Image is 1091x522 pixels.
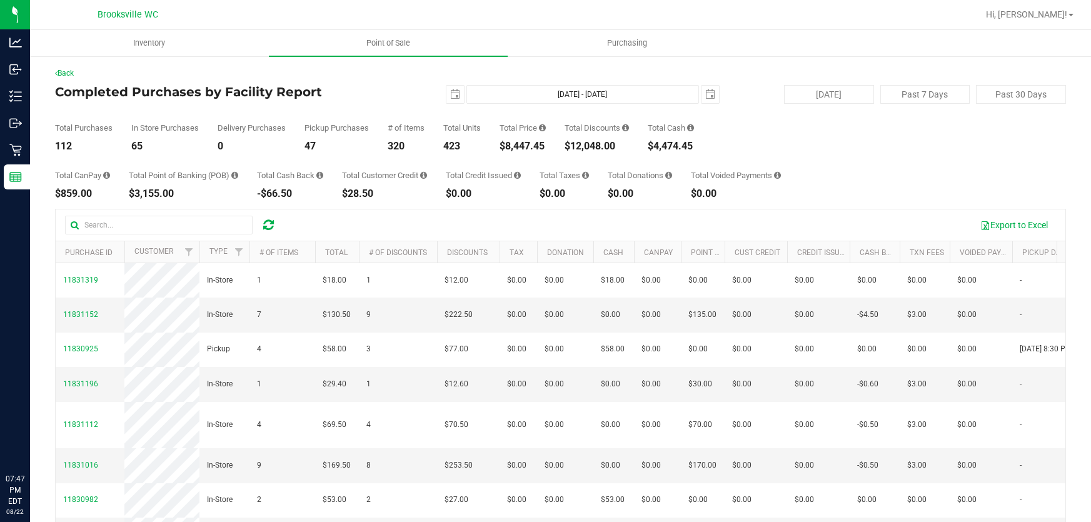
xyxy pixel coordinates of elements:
[795,274,814,286] span: $0.00
[9,171,22,183] inline-svg: Reports
[63,344,98,353] span: 11830925
[545,419,564,431] span: $0.00
[207,494,233,506] span: In-Store
[507,419,526,431] span: $0.00
[641,419,661,431] span: $0.00
[601,494,625,506] span: $53.00
[63,379,98,388] span: 11831196
[349,38,427,49] span: Point of Sale
[795,494,814,506] span: $0.00
[323,494,346,506] span: $53.00
[795,343,814,355] span: $0.00
[257,419,261,431] span: 4
[323,459,351,471] span: $169.50
[63,495,98,504] span: 11830982
[507,494,526,506] span: $0.00
[957,494,977,506] span: $0.00
[857,378,878,390] span: -$0.60
[445,309,473,321] span: $222.50
[540,189,589,199] div: $0.00
[545,378,564,390] span: $0.00
[688,378,712,390] span: $30.00
[641,494,661,506] span: $0.00
[732,494,752,506] span: $0.00
[231,171,238,179] i: Sum of the successful, non-voided point-of-banking payment transactions, both via payment termina...
[507,378,526,390] span: $0.00
[795,309,814,321] span: $0.00
[6,507,24,516] p: 08/22
[9,117,22,129] inline-svg: Outbound
[641,378,661,390] span: $0.00
[508,30,747,56] a: Purchasing
[323,419,346,431] span: $69.50
[507,343,526,355] span: $0.00
[257,171,323,179] div: Total Cash Back
[565,124,629,132] div: Total Discounts
[63,276,98,284] span: 11831319
[366,274,371,286] span: 1
[688,274,708,286] span: $0.00
[960,248,1022,257] a: Voided Payment
[601,274,625,286] span: $18.00
[207,274,233,286] span: In-Store
[134,247,173,256] a: Customer
[13,422,50,459] iframe: Resource center
[641,343,661,355] span: $0.00
[9,63,22,76] inline-svg: Inbound
[257,189,323,199] div: -$66.50
[366,459,371,471] span: 8
[500,124,546,132] div: Total Price
[445,274,468,286] span: $12.00
[907,378,927,390] span: $3.00
[218,124,286,132] div: Delivery Purchases
[6,473,24,507] p: 07:47 PM EDT
[957,419,977,431] span: $0.00
[257,378,261,390] span: 1
[601,378,620,390] span: $0.00
[420,171,427,179] i: Sum of the successful, non-voided payments using account credit for all purchases in the date range.
[1020,378,1022,390] span: -
[445,343,468,355] span: $77.00
[446,86,464,103] span: select
[323,378,346,390] span: $29.40
[545,459,564,471] span: $0.00
[1020,343,1087,355] span: [DATE] 8:30 PM EDT
[784,85,874,104] button: [DATE]
[366,343,371,355] span: 3
[65,248,113,257] a: Purchase ID
[259,248,298,257] a: # of Items
[601,343,625,355] span: $58.00
[957,309,977,321] span: $0.00
[688,494,708,506] span: $0.00
[735,248,780,257] a: Cust Credit
[129,171,238,179] div: Total Point of Banking (POB)
[590,38,664,49] span: Purchasing
[687,124,694,132] i: Sum of the successful, non-voided cash payment transactions for all purchases in the date range. ...
[55,141,113,151] div: 112
[342,171,427,179] div: Total Customer Credit
[103,171,110,179] i: Sum of the successful, non-voided CanPay payment transactions for all purchases in the date range.
[795,419,814,431] span: $0.00
[207,419,233,431] span: In-Store
[732,343,752,355] span: $0.00
[691,248,780,257] a: Point of Banking (POB)
[514,171,521,179] i: Sum of all account credit issued for all refunds from returned purchases in the date range.
[446,171,521,179] div: Total Credit Issued
[9,36,22,49] inline-svg: Analytics
[55,85,392,99] h4: Completed Purchases by Facility Report
[957,343,977,355] span: $0.00
[129,189,238,199] div: $3,155.00
[304,141,369,151] div: 47
[257,274,261,286] span: 1
[209,247,228,256] a: Type
[601,309,620,321] span: $0.00
[857,419,878,431] span: -$0.50
[229,241,249,263] a: Filter
[545,494,564,506] span: $0.00
[510,248,524,257] a: Tax
[648,124,694,132] div: Total Cash
[65,216,253,234] input: Search...
[366,419,371,431] span: 4
[601,459,620,471] span: $0.00
[369,248,427,257] a: # of Discounts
